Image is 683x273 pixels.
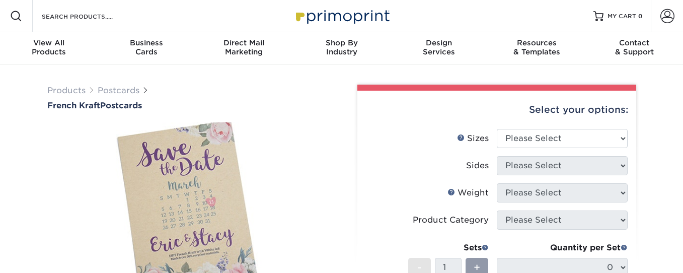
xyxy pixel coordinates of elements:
span: Shop By [293,38,391,47]
div: Sizes [457,132,489,145]
a: Shop ByIndustry [293,32,391,64]
div: & Templates [488,38,585,56]
a: BusinessCards [98,32,195,64]
div: Weight [447,187,489,199]
div: Services [390,38,488,56]
a: Resources& Templates [488,32,585,64]
span: Contact [585,38,683,47]
span: MY CART [608,12,636,21]
div: Select your options: [365,91,628,129]
div: Quantity per Set [497,242,628,254]
span: Resources [488,38,585,47]
div: & Support [585,38,683,56]
div: Cards [98,38,195,56]
span: French Kraft [47,101,100,110]
span: Direct Mail [195,38,293,47]
a: Contact& Support [585,32,683,64]
a: French KraftPostcards [47,101,334,110]
a: Postcards [98,86,139,95]
h1: Postcards [47,101,334,110]
span: Business [98,38,195,47]
a: Direct MailMarketing [195,32,293,64]
a: Products [47,86,86,95]
div: Industry [293,38,391,56]
a: DesignServices [390,32,488,64]
img: Primoprint [291,5,392,27]
div: Sets [408,242,489,254]
span: Design [390,38,488,47]
span: 0 [638,13,643,20]
div: Marketing [195,38,293,56]
div: Sides [466,160,489,172]
div: Product Category [413,214,489,226]
input: SEARCH PRODUCTS..... [41,10,139,22]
